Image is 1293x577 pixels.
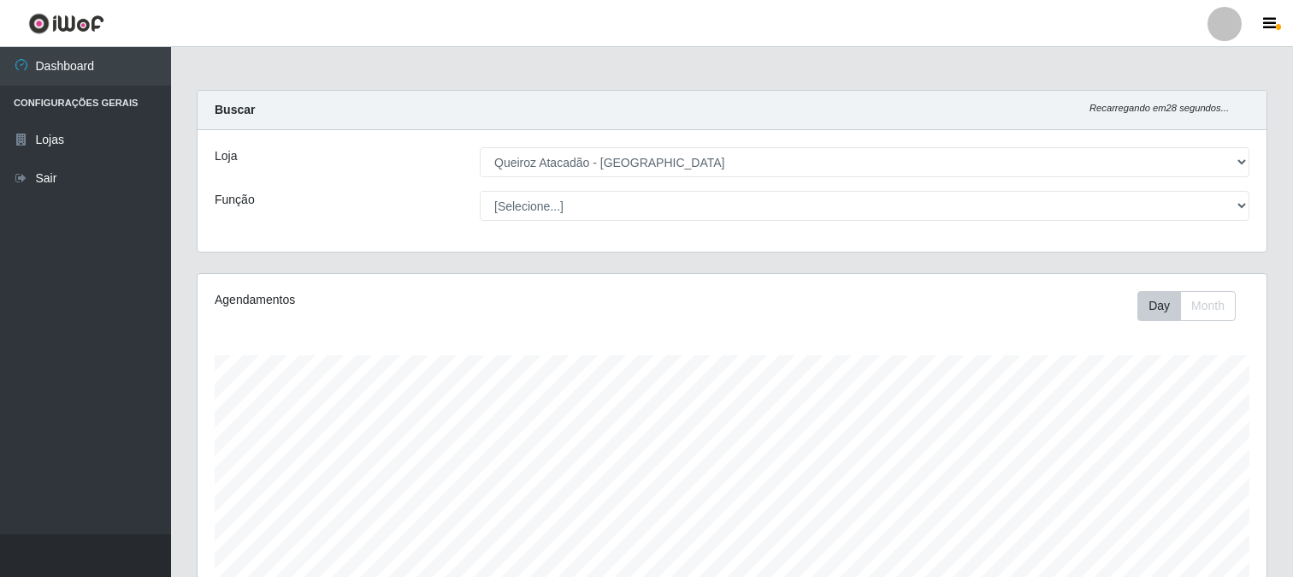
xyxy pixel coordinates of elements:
button: Day [1137,291,1181,321]
img: CoreUI Logo [28,13,104,34]
div: Agendamentos [215,291,631,309]
div: First group [1137,291,1236,321]
label: Função [215,191,255,209]
strong: Buscar [215,103,255,116]
label: Loja [215,147,237,165]
button: Month [1180,291,1236,321]
div: Toolbar with button groups [1137,291,1249,321]
i: Recarregando em 28 segundos... [1089,103,1229,113]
